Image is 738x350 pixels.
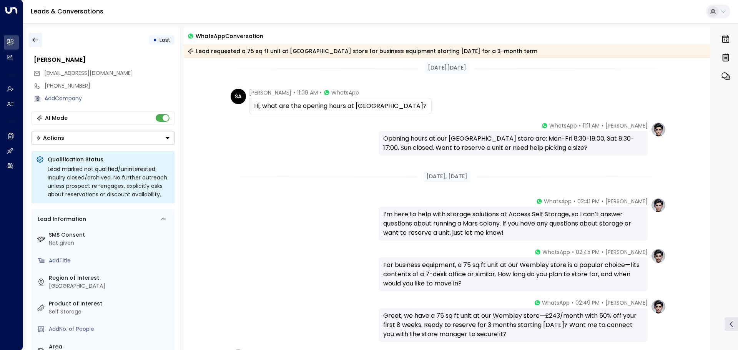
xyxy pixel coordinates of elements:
[383,134,643,153] div: Opening hours at our [GEOGRAPHIC_DATA] store are: Mon-Fri 8:30-18:00, Sat 8:30-17:00, Sun closed....
[44,69,133,77] span: [EMAIL_ADDRESS][DOMAIN_NAME]
[602,248,603,256] span: •
[293,89,295,96] span: •
[32,131,175,145] div: Button group with a nested menu
[45,95,175,103] div: AddCompany
[35,215,86,223] div: Lead Information
[605,197,648,205] span: [PERSON_NAME]
[36,134,64,141] div: Actions
[49,231,171,239] label: SMS Consent
[383,210,643,237] div: I’m here to help with storage solutions at Access Self Storage, so I can’t answer questions about...
[49,274,171,282] label: Region of Interest
[49,239,171,247] div: Not given
[605,248,648,256] span: [PERSON_NAME]
[49,282,171,290] div: [GEOGRAPHIC_DATA]
[583,122,600,129] span: 11:11 AM
[651,197,666,213] img: profile-logo.png
[605,122,648,129] span: [PERSON_NAME]
[160,36,170,44] span: Lost
[651,299,666,314] img: profile-logo.png
[542,248,570,256] span: WhatsApp
[572,248,574,256] span: •
[579,122,581,129] span: •
[549,122,577,129] span: WhatsApp
[249,89,291,96] span: [PERSON_NAME]
[231,89,246,104] div: SA
[49,257,171,265] div: AddTitle
[44,69,133,77] span: srodrigues@accessstorage.com
[331,89,359,96] span: WhatsApp
[651,248,666,264] img: profile-logo.png
[254,101,427,111] div: Hi, what are the opening hours at [GEOGRAPHIC_DATA]?
[49,300,171,308] label: Product of Interest
[576,248,600,256] span: 02:45 PM
[542,299,570,307] span: WhatsApp
[32,131,175,145] button: Actions
[34,55,175,65] div: [PERSON_NAME]
[577,197,600,205] span: 02:41 PM
[45,82,175,90] div: [PHONE_NUMBER]
[651,122,666,137] img: profile-logo.png
[48,156,170,163] p: Qualification Status
[573,197,575,205] span: •
[425,62,469,73] div: [DATE][DATE]
[575,299,600,307] span: 02:49 PM
[49,308,171,316] div: Self Storage
[188,47,537,55] div: Lead requested a 75 sq ft unit at [GEOGRAPHIC_DATA] store for business equipment starting [DATE] ...
[48,165,170,199] div: Lead marked not qualified/uninterested. Inquiry closed/archived. No further outreach unless prosp...
[602,299,603,307] span: •
[153,33,157,47] div: •
[31,7,103,16] a: Leads & Conversations
[383,260,643,288] div: For business equipment, a 75 sq ft unit at our Wembley store is a popular choice—fits contents of...
[45,114,68,122] div: AI Mode
[320,89,322,96] span: •
[297,89,318,96] span: 11:09 AM
[49,325,171,333] div: AddNo. of People
[602,197,603,205] span: •
[383,311,643,339] div: Great, we have a 75 sq ft unit at our Wembley store—£243/month with 50% off your first 8 weeks. R...
[605,299,648,307] span: [PERSON_NAME]
[196,32,263,40] span: WhatsApp Conversation
[572,299,573,307] span: •
[423,171,470,182] div: [DATE], [DATE]
[544,197,572,205] span: WhatsApp
[602,122,603,129] span: •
